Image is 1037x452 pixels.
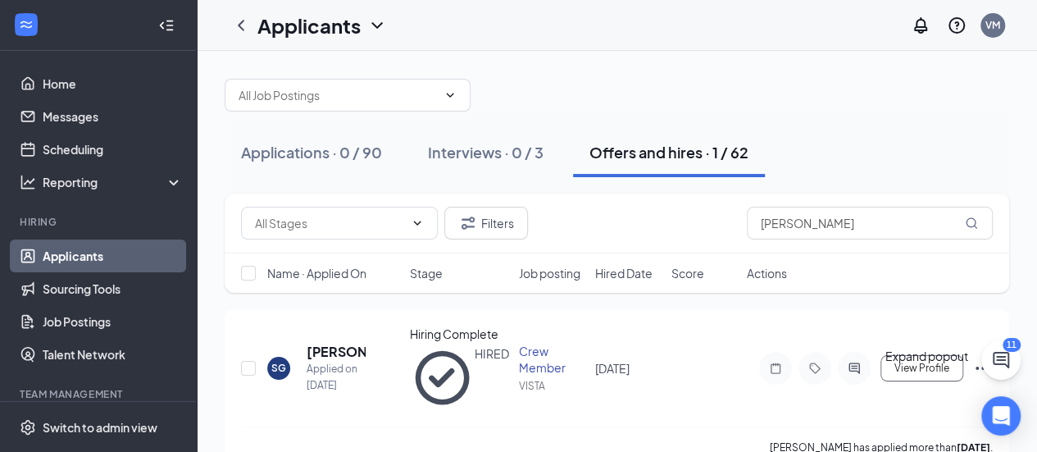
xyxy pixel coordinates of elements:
[43,240,183,272] a: Applicants
[519,343,585,376] div: Crew Member
[671,265,704,281] span: Score
[158,17,175,34] svg: Collapse
[747,265,787,281] span: Actions
[20,419,36,436] svg: Settings
[20,174,36,190] svg: Analysis
[43,305,183,338] a: Job Postings
[475,345,509,410] div: HIRED
[410,345,475,410] svg: CheckmarkCircle
[844,362,864,375] svg: ActiveChat
[43,338,183,371] a: Talent Network
[885,347,968,365] div: Expand popout
[981,396,1021,436] div: Open Intercom Messenger
[458,213,478,233] svg: Filter
[947,16,967,35] svg: QuestionInfo
[985,18,1000,32] div: VM
[231,16,251,35] svg: ChevronLeft
[271,361,286,375] div: SG
[410,326,509,342] div: Hiring Complete
[519,265,580,281] span: Job posting
[307,343,366,361] h5: [PERSON_NAME]
[595,361,630,376] span: [DATE]
[43,133,183,166] a: Scheduling
[1003,338,1021,352] div: 11
[589,142,748,162] div: Offers and hires · 1 / 62
[973,358,993,378] svg: Ellipses
[410,265,443,281] span: Stage
[805,362,825,375] svg: Tag
[894,363,949,374] span: View Profile
[911,16,930,35] svg: Notifications
[747,207,993,240] input: Search in offers and hires
[367,16,387,35] svg: ChevronDown
[766,362,785,375] svg: Note
[307,361,366,394] div: Applied on [DATE]
[444,207,528,240] button: Filter Filters
[519,379,585,393] div: VISTA
[267,265,366,281] span: Name · Applied On
[255,214,404,232] input: All Stages
[595,265,653,281] span: Hired Date
[411,217,424,230] svg: ChevronDown
[43,100,183,133] a: Messages
[43,272,183,305] a: Sourcing Tools
[241,142,382,162] div: Applications · 0 / 90
[257,11,361,39] h1: Applicants
[981,340,1021,380] button: ChatActive
[428,142,544,162] div: Interviews · 0 / 3
[443,89,457,102] svg: ChevronDown
[18,16,34,33] svg: WorkstreamLogo
[43,174,184,190] div: Reporting
[20,215,180,229] div: Hiring
[43,419,157,436] div: Switch to admin view
[880,355,963,381] button: View Profile
[991,350,1011,370] svg: ChatActive
[239,86,437,104] input: All Job Postings
[20,387,180,401] div: Team Management
[43,67,183,100] a: Home
[965,217,978,230] svg: MagnifyingGlass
